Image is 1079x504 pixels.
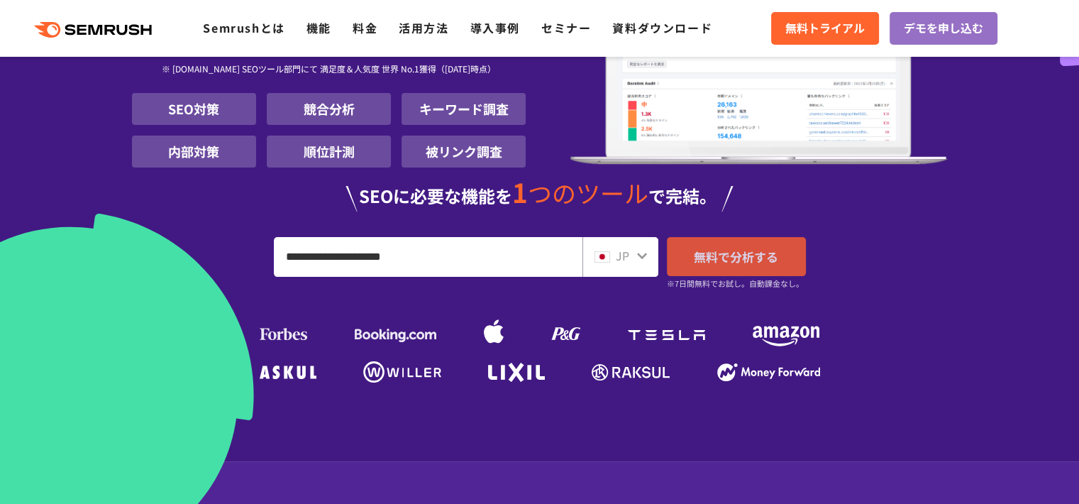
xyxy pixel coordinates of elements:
span: JP [616,247,629,264]
span: デモを申し込む [904,19,983,38]
a: Semrushとは [203,19,284,36]
a: 導入事例 [470,19,520,36]
a: セミナー [541,19,591,36]
a: 活用方法 [399,19,448,36]
li: キーワード調査 [402,93,526,125]
li: 被リンク調査 [402,136,526,168]
span: 無料で分析する [694,248,778,265]
li: 競合分析 [267,93,391,125]
input: URL、キーワードを入力してください [275,238,582,276]
li: SEO対策 [132,93,256,125]
span: 無料トライアル [785,19,865,38]
small: ※7日間無料でお試し。自動課金なし。 [667,277,804,290]
a: デモを申し込む [890,12,997,45]
span: つのツール [528,175,648,210]
div: SEOに必要な機能を [132,179,948,212]
a: 無料で分析する [667,237,806,276]
li: 順位計測 [267,136,391,168]
a: 資料ダウンロード [612,19,712,36]
li: 内部対策 [132,136,256,168]
div: ※ [DOMAIN_NAME] SEOツール部門にて 満足度＆人気度 世界 No.1獲得（[DATE]時点） [132,48,526,93]
a: 機能 [306,19,331,36]
span: で完結。 [648,183,716,208]
a: 料金 [353,19,377,36]
span: 1 [512,172,528,211]
a: 無料トライアル [771,12,879,45]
